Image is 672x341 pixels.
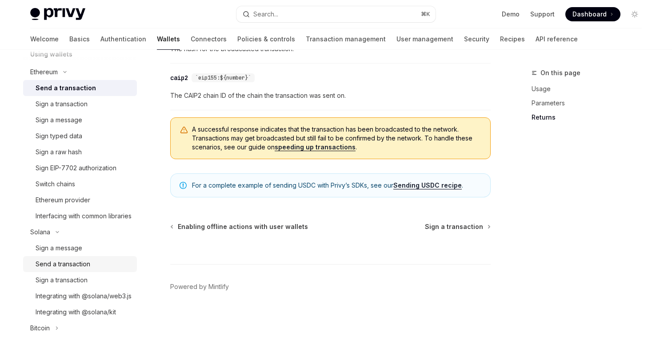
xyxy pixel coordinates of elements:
a: User management [396,28,453,50]
a: Sending USDC recipe [393,181,462,189]
a: Interfacing with common libraries [23,208,137,224]
a: Returns [532,110,649,124]
button: Toggle Solana section [23,224,137,240]
div: Sign a message [36,115,82,125]
svg: Note [180,182,187,189]
a: Connectors [191,28,227,50]
a: Support [530,10,555,19]
div: Ethereum [30,67,58,77]
a: Demo [502,10,520,19]
a: Ethereum provider [23,192,137,208]
img: light logo [30,8,85,20]
div: Ethereum provider [36,195,90,205]
div: Search... [253,9,278,20]
span: A successful response indicates that the transaction has been broadcasted to the network. Transac... [192,125,481,152]
button: Open search [236,6,436,22]
a: Parameters [532,96,649,110]
span: Enabling offline actions with user wallets [178,222,308,231]
a: Sign a raw hash [23,144,137,160]
a: Integrating with @solana/web3.js [23,288,137,304]
a: API reference [536,28,578,50]
span: Dashboard [572,10,607,19]
div: Interfacing with common libraries [36,211,132,221]
a: Sign a message [23,112,137,128]
a: Integrating with @solana/kit [23,304,137,320]
span: ⌘ K [421,11,430,18]
a: Recipes [500,28,525,50]
svg: Warning [180,126,188,135]
button: Toggle Bitcoin section [23,320,137,336]
a: Sign a transaction [23,272,137,288]
a: Sign EIP-7702 authorization [23,160,137,176]
a: Wallets [157,28,180,50]
div: caip2 [170,73,188,82]
a: Transaction management [306,28,386,50]
a: Sign a transaction [425,222,490,231]
div: Integrating with @solana/web3.js [36,291,132,301]
a: Switch chains [23,176,137,192]
a: Enabling offline actions with user wallets [171,222,308,231]
a: Authentication [100,28,146,50]
div: Send a transaction [36,259,90,269]
span: For a complete example of sending USDC with Privy’s SDKs, see our . [192,181,481,190]
div: Sign EIP-7702 authorization [36,163,116,173]
a: Sign typed data [23,128,137,144]
div: Sign a transaction [36,99,88,109]
div: Sign typed data [36,131,82,141]
div: Sign a message [36,243,82,253]
a: Security [464,28,489,50]
a: Send a transaction [23,256,137,272]
button: Toggle dark mode [628,7,642,21]
a: Policies & controls [237,28,295,50]
a: Send a transaction [23,80,137,96]
a: Sign a message [23,240,137,256]
a: Basics [69,28,90,50]
a: speeding up transactions [275,143,356,151]
div: Send a transaction [36,83,96,93]
span: `eip155:${number}` [195,74,251,81]
button: Toggle Ethereum section [23,64,137,80]
div: Sign a raw hash [36,147,82,157]
a: Dashboard [565,7,620,21]
div: Solana [30,227,50,237]
div: Switch chains [36,179,75,189]
a: Welcome [30,28,59,50]
span: On this page [540,68,580,78]
div: Integrating with @solana/kit [36,307,116,317]
span: Sign a transaction [425,222,483,231]
a: Powered by Mintlify [170,282,229,291]
a: Usage [532,82,649,96]
div: Bitcoin [30,323,50,333]
span: The CAIP2 chain ID of the chain the transaction was sent on. [170,90,491,101]
div: Sign a transaction [36,275,88,285]
a: Sign a transaction [23,96,137,112]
